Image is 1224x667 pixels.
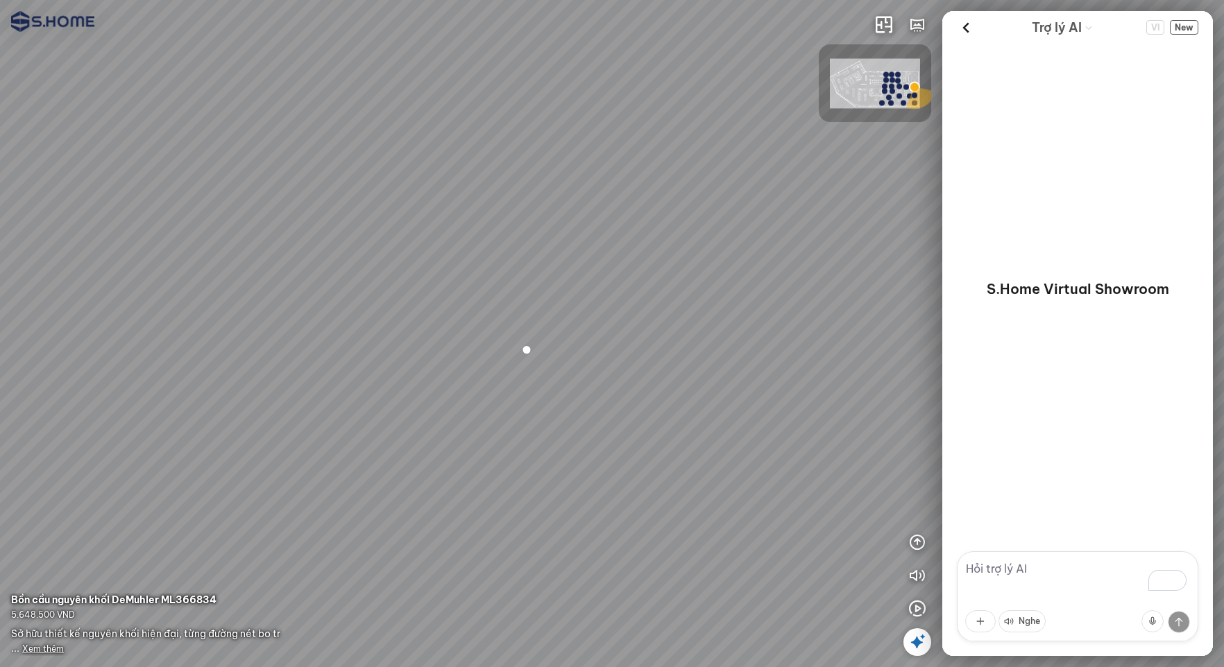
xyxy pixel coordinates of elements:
[1032,17,1093,38] div: AI Guide options
[1146,20,1164,35] span: VI
[11,642,64,655] span: ...
[957,551,1198,641] textarea: To enrich screen reader interactions, please activate Accessibility in Grammarly extension settings
[22,643,64,654] span: Xem thêm
[1170,20,1198,35] button: New Chat
[1032,18,1082,37] span: Trợ lý AI
[11,11,94,32] img: logo
[998,610,1046,632] button: Nghe
[1170,20,1198,35] span: New
[1146,20,1164,35] button: Change language
[830,59,920,109] img: SHome_H____ng_l_94CLDY9XT4CH.png
[987,279,1169,299] p: S.Home Virtual Showroom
